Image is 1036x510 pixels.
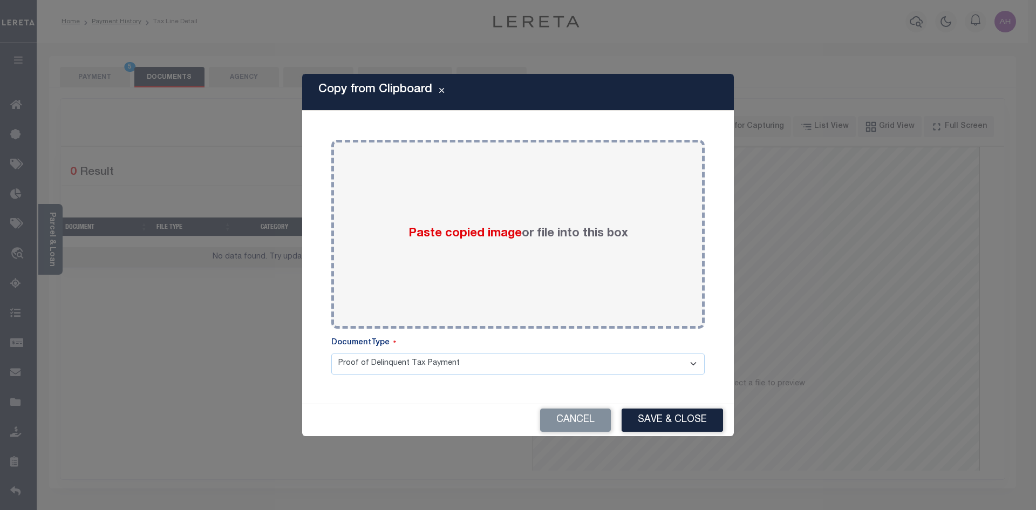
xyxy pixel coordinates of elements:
[408,225,628,243] label: or file into this box
[408,228,522,240] span: Paste copied image
[318,83,432,97] h5: Copy from Clipboard
[622,409,723,432] button: Save & Close
[540,409,611,432] button: Cancel
[432,86,451,99] button: Close
[331,337,396,349] label: DocumentType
